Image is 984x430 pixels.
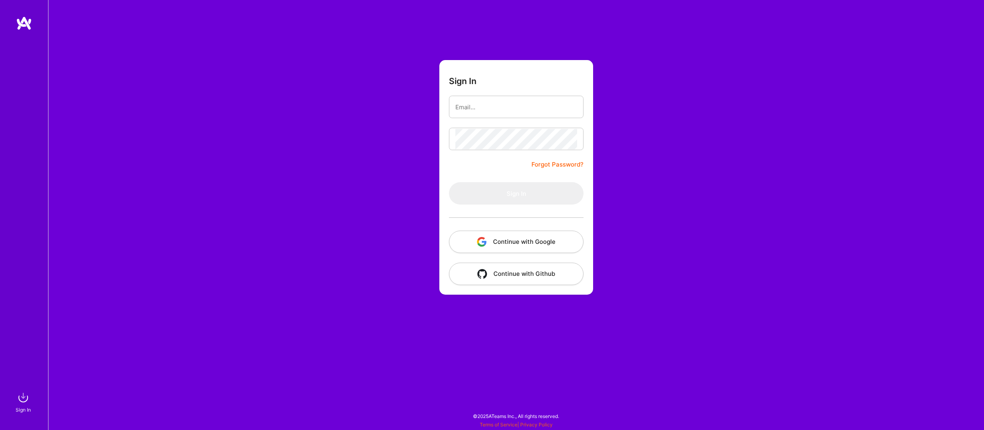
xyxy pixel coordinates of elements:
h3: Sign In [449,76,477,86]
button: Continue with Github [449,263,584,285]
span: | [480,422,553,428]
a: Forgot Password? [531,160,584,169]
a: Terms of Service [480,422,517,428]
button: Sign In [449,182,584,205]
input: Email... [455,97,577,117]
div: © 2025 ATeams Inc., All rights reserved. [48,406,984,426]
a: sign inSign In [17,390,31,414]
div: Sign In [16,406,31,414]
img: logo [16,16,32,30]
img: icon [477,269,487,279]
button: Continue with Google [449,231,584,253]
a: Privacy Policy [520,422,553,428]
img: sign in [15,390,31,406]
img: icon [477,237,487,247]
